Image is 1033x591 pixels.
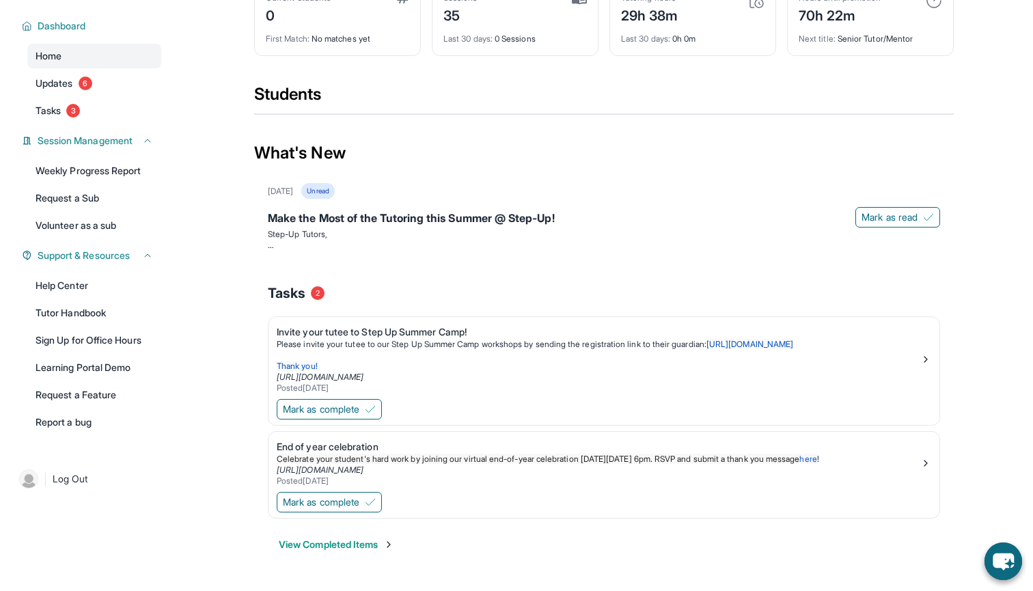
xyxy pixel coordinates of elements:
[443,33,493,44] span: Last 30 days :
[27,44,161,68] a: Home
[27,273,161,298] a: Help Center
[32,249,153,262] button: Support & Resources
[66,104,80,118] span: 3
[27,213,161,238] a: Volunteer as a sub
[36,77,73,90] span: Updates
[27,410,161,435] a: Report a bug
[706,339,793,349] a: [URL][DOMAIN_NAME]
[32,134,153,148] button: Session Management
[32,19,153,33] button: Dashboard
[36,49,61,63] span: Home
[277,399,382,420] button: Mark as complete
[279,538,394,551] button: View Completed Items
[38,134,133,148] span: Session Management
[799,3,881,25] div: 70h 22m
[27,186,161,210] a: Request a Sub
[277,325,920,339] div: Invite your tutee to Step Up Summer Camp!
[984,542,1022,580] button: chat-button
[38,249,130,262] span: Support & Resources
[38,19,86,33] span: Dashboard
[268,284,305,303] span: Tasks
[266,3,331,25] div: 0
[27,98,161,123] a: Tasks3
[283,495,359,509] span: Mark as complete
[254,83,954,113] div: Students
[277,383,920,394] div: Posted [DATE]
[266,25,409,44] div: No matches yet
[36,104,61,118] span: Tasks
[19,469,38,489] img: user-img
[855,207,940,228] button: Mark as read
[277,372,363,382] a: [URL][DOMAIN_NAME]
[301,183,334,199] div: Unread
[277,465,363,475] a: [URL][DOMAIN_NAME]
[53,472,88,486] span: Log Out
[365,497,376,508] img: Mark as complete
[268,210,940,229] div: Make the Most of the Tutoring this Summer @ Step-Up!
[799,25,942,44] div: Senior Tutor/Mentor
[268,229,940,240] p: Step-Up Tutors,
[277,361,318,371] span: Thank you!
[268,186,293,197] div: [DATE]
[44,471,47,487] span: |
[799,33,836,44] span: Next title :
[621,3,678,25] div: 29h 38m
[277,339,920,350] p: Please invite your tutee to our Step Up Summer Camp workshops by sending the registration link to...
[27,301,161,325] a: Tutor Handbook
[283,402,359,416] span: Mark as complete
[277,440,920,454] div: End of year celebration
[79,77,92,90] span: 6
[268,317,939,396] a: Invite your tutee to Step Up Summer Camp!Please invite your tutee to our Step Up Summer Camp work...
[27,355,161,380] a: Learning Portal Demo
[27,159,161,183] a: Weekly Progress Report
[277,476,920,486] div: Posted [DATE]
[365,404,376,415] img: Mark as complete
[266,33,309,44] span: First Match :
[254,123,954,183] div: What's New
[443,25,587,44] div: 0 Sessions
[799,454,816,464] a: here
[277,492,382,512] button: Mark as complete
[277,454,920,465] p: !
[268,432,939,489] a: End of year celebrationCelebrate your student's hard work by joining our virtual end-of-year cele...
[311,286,325,300] span: 2
[443,3,478,25] div: 35
[621,33,670,44] span: Last 30 days :
[923,212,934,223] img: Mark as read
[27,328,161,353] a: Sign Up for Office Hours
[862,210,918,224] span: Mark as read
[277,454,799,464] span: Celebrate your student's hard work by joining our virtual end-of-year celebration [DATE][DATE] 6p...
[621,25,765,44] div: 0h 0m
[27,71,161,96] a: Updates6
[14,464,161,494] a: |Log Out
[27,383,161,407] a: Request a Feature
